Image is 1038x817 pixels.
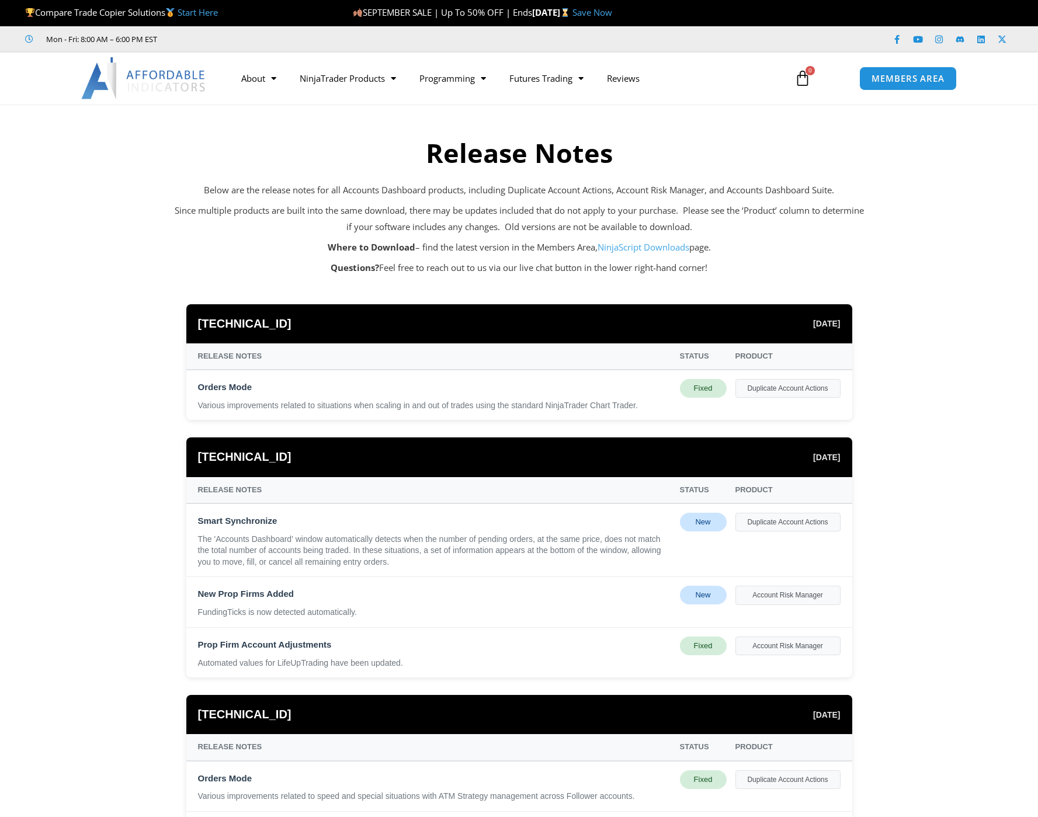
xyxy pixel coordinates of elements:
[166,8,175,17] img: 🥇
[735,349,841,363] div: Product
[806,66,815,75] span: 0
[735,740,841,754] div: Product
[288,65,408,92] a: NinjaTrader Products
[198,637,671,653] div: Prop Firm Account Adjustments
[680,483,727,497] div: Status
[498,65,595,92] a: Futures Trading
[813,450,840,465] span: [DATE]
[198,313,291,335] span: [TECHNICAL_ID]
[735,770,841,789] div: Duplicate Account Actions
[198,400,671,412] div: Various improvements related to situations when scaling in and out of trades using the standard N...
[230,65,288,92] a: About
[408,65,498,92] a: Programming
[178,6,218,18] a: Start Here
[175,239,864,256] p: – find the latest version in the Members Area, page.
[198,770,671,787] div: Orders Mode
[175,203,864,235] p: Since multiple products are built into the same download, there may be updates included that do n...
[230,65,781,92] nav: Menu
[859,67,957,91] a: MEMBERS AREA
[198,607,671,618] div: FundingTicks is now detected automatically.
[198,704,291,725] span: [TECHNICAL_ID]
[735,379,841,398] div: Duplicate Account Actions
[735,513,841,531] div: Duplicate Account Actions
[43,32,157,46] span: Mon - Fri: 8:00 AM – 6:00 PM EST
[680,637,727,655] div: Fixed
[173,33,349,45] iframe: Customer reviews powered by Trustpilot
[175,260,864,276] p: Feel free to reach out to us via our live chat button in the lower right-hand corner!
[680,379,727,398] div: Fixed
[735,586,841,604] div: Account Risk Manager
[813,707,840,722] span: [DATE]
[680,349,727,363] div: Status
[198,513,671,529] div: Smart Synchronize
[561,8,570,17] img: ⌛
[198,446,291,468] span: [TECHNICAL_ID]
[735,637,841,655] div: Account Risk Manager
[680,586,727,604] div: New
[81,57,207,99] img: LogoAI | Affordable Indicators – NinjaTrader
[198,534,671,568] div: The 'Accounts Dashboard' window automatically detects when the number of pending orders, at the s...
[735,483,841,497] div: Product
[680,770,727,789] div: Fixed
[198,791,671,802] div: Various improvements related to speed and special situations with ATM Strategy management across ...
[198,483,671,497] div: Release Notes
[26,8,34,17] img: 🏆
[572,6,612,18] a: Save Now
[25,6,218,18] span: Compare Trade Copier Solutions
[175,182,864,199] p: Below are the release notes for all Accounts Dashboard products, including Duplicate Account Acti...
[328,241,415,253] strong: Where to Download
[353,6,532,18] span: SEPTEMBER SALE | Up To 50% OFF | Ends
[532,6,572,18] strong: [DATE]
[198,349,671,363] div: Release Notes
[198,379,671,395] div: Orders Mode
[595,65,651,92] a: Reviews
[813,316,840,331] span: [DATE]
[198,740,671,754] div: Release Notes
[198,586,671,602] div: New Prop Firms Added
[198,658,671,669] div: Automated values for LifeUpTrading have been updated.
[175,136,864,171] h2: Release Notes
[353,8,362,17] img: 🍂
[777,61,828,95] a: 0
[331,262,379,273] strong: Questions?
[680,513,727,531] div: New
[598,241,689,253] a: NinjaScript Downloads
[872,74,945,83] span: MEMBERS AREA
[680,740,727,754] div: Status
